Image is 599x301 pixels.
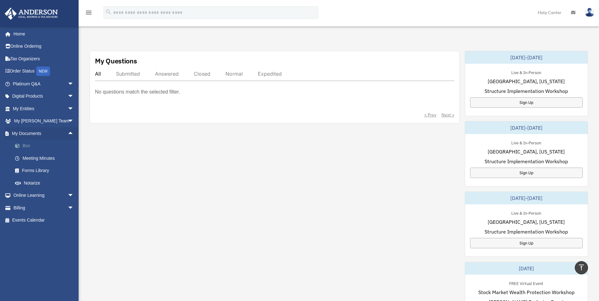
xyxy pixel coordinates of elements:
span: arrow_drop_down [68,202,80,214]
div: Live & In-Person [506,69,546,75]
div: FREE Virtual Event [504,280,548,286]
span: [GEOGRAPHIC_DATA], [US_STATE] [488,148,565,155]
a: Events Calendar [4,214,83,227]
a: My Entitiesarrow_drop_down [4,102,83,115]
p: No questions match the selected filter. [95,88,180,96]
a: Digital Productsarrow_drop_down [4,90,83,103]
a: Forms Library [9,164,83,177]
a: Online Ordering [4,40,83,53]
div: [DATE]-[DATE] [465,192,588,204]
a: Box [9,140,83,152]
a: My Documentsarrow_drop_up [4,127,83,140]
a: Meeting Minutes [9,152,83,164]
a: Sign Up [470,97,583,108]
div: Closed [194,71,210,77]
span: Structure Implementation Workshop [485,228,568,235]
div: Answered [155,71,179,77]
a: Sign Up [470,168,583,178]
span: arrow_drop_down [68,189,80,202]
span: Stock Market Wealth Protection Workshop [478,288,574,296]
img: Anderson Advisors Platinum Portal [3,8,60,20]
div: All [95,71,101,77]
div: NEW [36,67,50,76]
a: Online Learningarrow_drop_down [4,189,83,202]
span: arrow_drop_down [68,102,80,115]
i: vertical_align_top [578,264,585,271]
span: arrow_drop_down [68,90,80,103]
a: Platinum Q&Aarrow_drop_down [4,78,83,90]
a: Sign Up [470,238,583,248]
div: Submitted [116,71,140,77]
a: Tax Organizers [4,52,83,65]
a: Notarize [9,177,83,189]
a: menu [85,11,92,16]
a: vertical_align_top [575,261,588,274]
i: search [105,8,112,15]
div: [DATE]-[DATE] [465,51,588,64]
div: [DATE] [465,262,588,275]
span: [GEOGRAPHIC_DATA], [US_STATE] [488,218,565,226]
div: Expedited [258,71,282,77]
img: User Pic [585,8,594,17]
a: Home [4,28,80,40]
i: menu [85,9,92,16]
span: [GEOGRAPHIC_DATA], [US_STATE] [488,78,565,85]
a: My [PERSON_NAME] Teamarrow_drop_down [4,115,83,127]
span: Structure Implementation Workshop [485,87,568,95]
a: Billingarrow_drop_down [4,202,83,214]
div: Normal [225,71,243,77]
span: arrow_drop_up [68,127,80,140]
div: Live & In-Person [506,209,546,216]
a: Order StatusNEW [4,65,83,78]
div: Live & In-Person [506,139,546,146]
span: arrow_drop_down [68,115,80,128]
span: arrow_drop_down [68,78,80,90]
div: My Questions [95,56,137,66]
span: Structure Implementation Workshop [485,158,568,165]
div: [DATE]-[DATE] [465,121,588,134]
